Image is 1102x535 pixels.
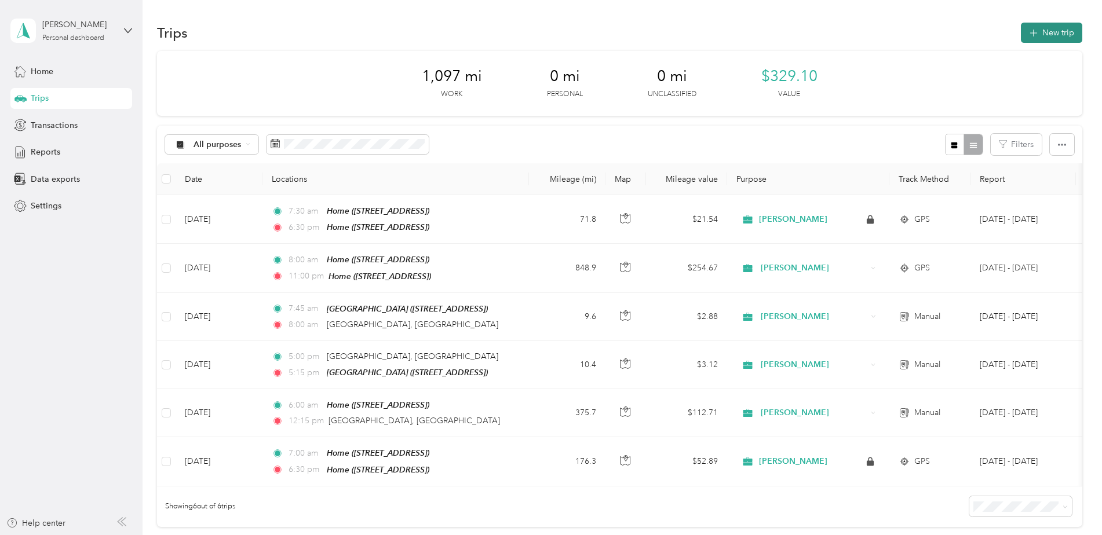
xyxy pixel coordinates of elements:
[31,92,49,104] span: Trips
[529,341,605,389] td: 10.4
[759,214,827,225] span: [PERSON_NAME]
[289,415,324,427] span: 12:15 pm
[176,244,262,292] td: [DATE]
[327,351,498,361] span: [GEOGRAPHIC_DATA], [GEOGRAPHIC_DATA]
[1021,23,1082,43] button: New trip
[991,134,1042,155] button: Filters
[914,213,930,226] span: GPS
[31,65,53,78] span: Home
[970,244,1076,292] td: Jul 16 - 31, 2025
[289,318,322,331] span: 8:00 am
[727,163,889,195] th: Purpose
[970,341,1076,389] td: Jul 1 - 15, 2025
[914,310,940,323] span: Manual
[914,262,930,274] span: GPS
[42,35,104,42] div: Personal dashboard
[289,254,322,266] span: 8:00 am
[31,119,78,131] span: Transactions
[889,163,970,195] th: Track Method
[646,195,727,244] td: $21.54
[422,67,482,86] span: 1,097 mi
[914,406,940,419] span: Manual
[970,389,1076,437] td: Jul 1 - 15, 2025
[761,67,818,86] span: $329.10
[176,163,262,195] th: Date
[970,293,1076,341] td: Jul 16 - 31, 2025
[289,463,322,476] span: 6:30 pm
[194,141,242,149] span: All purposes
[761,358,867,371] span: [PERSON_NAME]
[778,89,800,100] p: Value
[648,89,696,100] p: Unclassified
[914,358,940,371] span: Manual
[327,400,429,409] span: Home ([STREET_ADDRESS])
[289,221,322,234] span: 6:30 pm
[176,341,262,389] td: [DATE]
[289,350,322,363] span: 5:00 pm
[31,200,61,212] span: Settings
[646,244,727,292] td: $254.67
[176,389,262,437] td: [DATE]
[327,304,488,313] span: [GEOGRAPHIC_DATA] ([STREET_ADDRESS])
[646,341,727,389] td: $3.12
[289,447,322,460] span: 7:00 am
[329,272,431,281] span: Home ([STREET_ADDRESS])
[761,406,867,419] span: [PERSON_NAME]
[1037,470,1102,535] iframe: Everlance-gr Chat Button Frame
[42,19,115,31] div: [PERSON_NAME]
[327,320,498,329] span: [GEOGRAPHIC_DATA], [GEOGRAPHIC_DATA]
[327,222,429,232] span: Home ([STREET_ADDRESS])
[31,146,60,158] span: Reports
[761,310,867,323] span: [PERSON_NAME]
[327,448,429,457] span: Home ([STREET_ADDRESS])
[529,293,605,341] td: 9.6
[6,517,65,529] button: Help center
[529,244,605,292] td: 848.9
[646,437,727,486] td: $52.89
[327,368,488,377] span: [GEOGRAPHIC_DATA] ([STREET_ADDRESS])
[529,437,605,486] td: 176.3
[327,206,429,215] span: Home ([STREET_ADDRESS])
[761,262,867,274] span: [PERSON_NAME]
[289,367,322,379] span: 5:15 pm
[176,437,262,486] td: [DATE]
[176,293,262,341] td: [DATE]
[759,456,827,467] span: [PERSON_NAME]
[970,163,1076,195] th: Report
[970,195,1076,244] td: Aug 16 - 31, 2025
[605,163,646,195] th: Map
[547,89,583,100] p: Personal
[550,67,580,86] span: 0 mi
[289,270,324,283] span: 11:00 pm
[289,205,322,218] span: 7:30 am
[157,27,188,39] h1: Trips
[31,173,80,185] span: Data exports
[176,195,262,244] td: [DATE]
[646,163,727,195] th: Mileage value
[970,437,1076,486] td: Jun 1 - 15, 2025
[529,163,605,195] th: Mileage (mi)
[657,67,687,86] span: 0 mi
[646,293,727,341] td: $2.88
[529,389,605,437] td: 375.7
[914,455,930,468] span: GPS
[327,255,429,264] span: Home ([STREET_ADDRESS])
[327,465,429,474] span: Home ([STREET_ADDRESS])
[646,389,727,437] td: $112.71
[329,416,500,426] span: [GEOGRAPHIC_DATA], [GEOGRAPHIC_DATA]
[262,163,529,195] th: Locations
[157,501,235,512] span: Showing 6 out of 6 trips
[289,302,322,315] span: 7:45 am
[441,89,462,100] p: Work
[289,399,322,412] span: 6:00 am
[529,195,605,244] td: 71.8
